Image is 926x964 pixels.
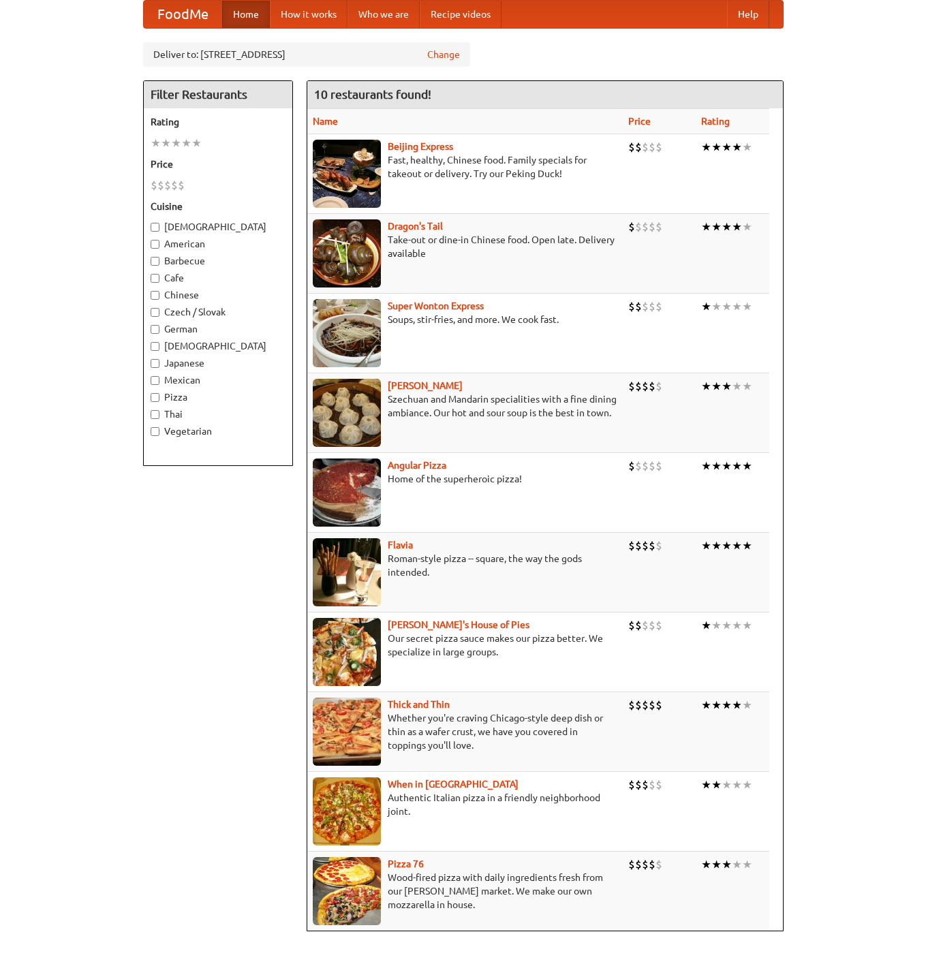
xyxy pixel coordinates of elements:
[642,299,649,314] li: $
[732,219,742,234] li: ★
[151,410,159,419] input: Thai
[151,254,285,268] label: Barbecue
[732,458,742,473] li: ★
[157,178,164,193] li: $
[313,458,381,527] img: angular.jpg
[151,200,285,213] h5: Cuisine
[388,300,484,311] b: Super Wonton Express
[742,219,752,234] li: ★
[711,458,722,473] li: ★
[655,299,662,314] li: $
[701,140,711,155] li: ★
[722,458,732,473] li: ★
[732,379,742,394] li: ★
[388,858,424,869] b: Pizza 76
[151,274,159,283] input: Cafe
[313,618,381,686] img: luigis.jpg
[164,178,171,193] li: $
[178,178,185,193] li: $
[628,458,635,473] li: $
[628,116,651,127] a: Price
[420,1,501,28] a: Recipe videos
[642,698,649,713] li: $
[313,791,618,818] p: Authentic Italian pizza in a friendly neighborhood joint.
[161,136,171,151] li: ★
[313,777,381,845] img: wheninrome.jpg
[711,299,722,314] li: ★
[732,538,742,553] li: ★
[711,857,722,872] li: ★
[649,379,655,394] li: $
[742,538,752,553] li: ★
[742,618,752,633] li: ★
[191,136,202,151] li: ★
[635,538,642,553] li: $
[151,325,159,334] input: German
[151,136,161,151] li: ★
[649,618,655,633] li: $
[151,308,159,317] input: Czech / Slovak
[642,777,649,792] li: $
[151,359,159,368] input: Japanese
[151,115,285,129] h5: Rating
[701,116,730,127] a: Rating
[732,777,742,792] li: ★
[628,219,635,234] li: $
[628,299,635,314] li: $
[722,698,732,713] li: ★
[649,538,655,553] li: $
[427,48,460,61] a: Change
[628,140,635,155] li: $
[151,240,159,249] input: American
[635,777,642,792] li: $
[727,1,769,28] a: Help
[144,1,222,28] a: FoodMe
[655,618,662,633] li: $
[649,857,655,872] li: $
[655,538,662,553] li: $
[151,257,159,266] input: Barbecue
[742,379,752,394] li: ★
[388,221,443,232] a: Dragon's Tail
[151,288,285,302] label: Chinese
[313,698,381,766] img: thick.jpg
[313,392,618,420] p: Szechuan and Mandarin specialities with a fine dining ambiance. Our hot and sour soup is the best...
[151,342,159,351] input: [DEMOGRAPHIC_DATA]
[313,219,381,287] img: dragon.jpg
[628,618,635,633] li: $
[701,777,711,792] li: ★
[388,460,446,471] a: Angular Pizza
[313,140,381,208] img: beijing.jpg
[722,219,732,234] li: ★
[151,376,159,385] input: Mexican
[151,305,285,319] label: Czech / Slovak
[711,618,722,633] li: ★
[655,379,662,394] li: $
[635,618,642,633] li: $
[722,140,732,155] li: ★
[711,777,722,792] li: ★
[151,390,285,404] label: Pizza
[222,1,270,28] a: Home
[711,379,722,394] li: ★
[388,141,453,152] b: Beijing Express
[313,313,618,326] p: Soups, stir-fries, and more. We cook fast.
[635,219,642,234] li: $
[151,271,285,285] label: Cafe
[635,299,642,314] li: $
[649,698,655,713] li: $
[701,618,711,633] li: ★
[628,538,635,553] li: $
[732,618,742,633] li: ★
[313,871,618,912] p: Wood-fired pizza with daily ingredients fresh from our [PERSON_NAME] market. We make our own mozz...
[151,220,285,234] label: [DEMOGRAPHIC_DATA]
[388,540,413,550] a: Flavia
[642,219,649,234] li: $
[742,698,752,713] li: ★
[313,233,618,260] p: Take-out or dine-in Chinese food. Open late. Delivery available
[151,291,159,300] input: Chinese
[388,619,529,630] b: [PERSON_NAME]'s House of Pies
[270,1,348,28] a: How it works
